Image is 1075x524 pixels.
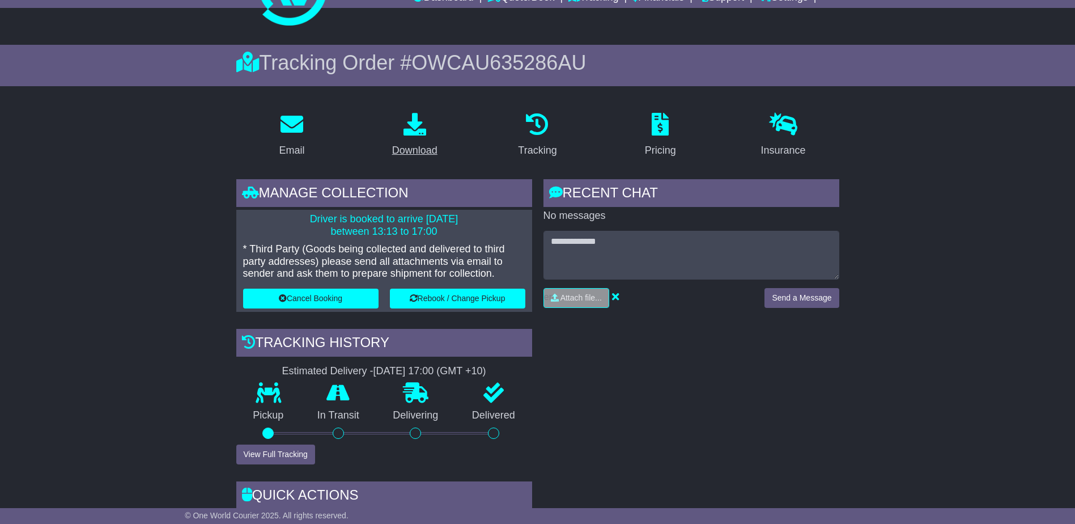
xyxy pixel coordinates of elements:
[300,409,376,422] p: In Transit
[455,409,532,422] p: Delivered
[543,179,839,210] div: RECENT CHAT
[185,511,349,520] span: © One World Courier 2025. All rights reserved.
[638,109,683,162] a: Pricing
[511,109,564,162] a: Tracking
[373,365,486,378] div: [DATE] 17:00 (GMT +10)
[543,210,839,222] p: No messages
[236,409,301,422] p: Pickup
[392,143,437,158] div: Download
[279,143,304,158] div: Email
[236,50,839,75] div: Tracking Order #
[236,445,315,464] button: View Full Tracking
[385,109,445,162] a: Download
[236,329,532,360] div: Tracking history
[411,51,586,74] span: OWCAU635286AU
[764,288,839,308] button: Send a Message
[376,409,456,422] p: Delivering
[236,179,532,210] div: Manage collection
[390,289,525,309] button: Rebook / Change Pickup
[243,213,525,238] p: Driver is booked to arrive [DATE] between 13:13 to 17:00
[236,365,532,378] div: Estimated Delivery -
[761,143,806,158] div: Insurance
[645,143,676,158] div: Pricing
[271,109,312,162] a: Email
[243,243,525,280] p: * Third Party (Goods being collected and delivered to third party addresses) please send all atta...
[236,481,532,512] div: Quick Actions
[754,109,813,162] a: Insurance
[243,289,379,309] button: Cancel Booking
[518,143,556,158] div: Tracking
